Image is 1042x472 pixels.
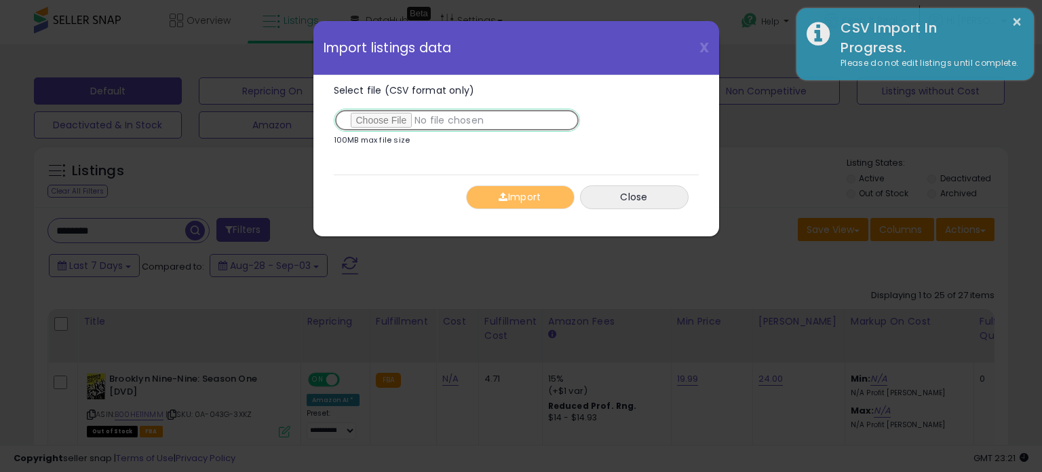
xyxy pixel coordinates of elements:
span: X [699,38,709,57]
p: 100MB max file size [334,137,410,144]
button: Close [580,185,689,209]
button: Import [466,185,575,209]
span: Import listings data [324,41,452,54]
div: Please do not edit listings until complete. [830,57,1024,70]
div: CSV Import In Progress. [830,18,1024,57]
span: Select file (CSV format only) [334,84,475,97]
button: × [1011,14,1022,31]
